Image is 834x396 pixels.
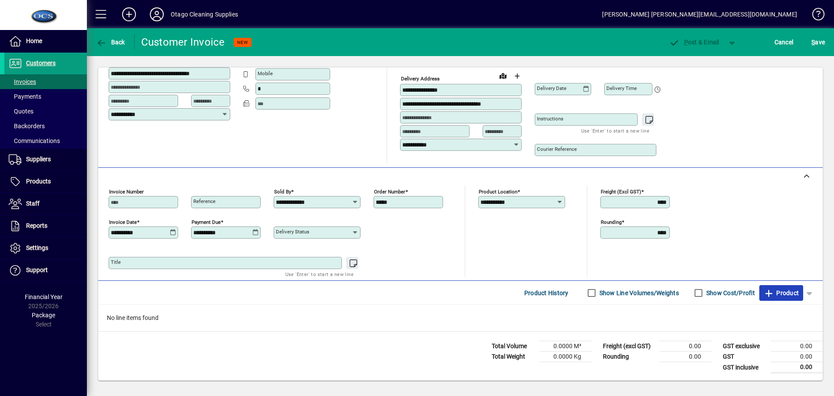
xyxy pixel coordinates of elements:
a: Products [4,171,87,193]
mat-label: Reference [193,198,215,204]
td: 0.00 [659,341,712,352]
span: NEW [237,40,248,45]
a: Support [4,260,87,281]
span: Payments [9,93,41,100]
span: Settings [26,244,48,251]
mat-label: Delivery time [606,85,637,91]
mat-label: Invoice number [109,189,144,195]
app-page-header-button: Back [87,34,135,50]
mat-label: Delivery status [276,229,309,235]
a: Knowledge Base [806,2,823,30]
mat-label: Instructions [537,116,563,122]
mat-label: Sold by [274,189,291,195]
mat-hint: Use 'Enter' to start a new line [581,126,649,136]
a: Staff [4,193,87,215]
a: Payments [4,89,87,104]
a: View on map [496,69,510,83]
span: ost & Email [669,39,719,46]
mat-label: Courier Reference [537,146,577,152]
a: Backorders [4,119,87,133]
button: Product [759,285,803,301]
mat-label: Rounding [601,219,622,225]
button: Save [809,34,827,50]
span: P [684,39,688,46]
span: Reports [26,222,47,229]
mat-label: Delivery date [537,85,566,91]
a: Home [4,30,87,52]
span: Support [26,266,48,273]
button: Product History [521,285,572,301]
button: Add [115,7,143,22]
div: [PERSON_NAME] [PERSON_NAME][EMAIL_ADDRESS][DOMAIN_NAME] [602,7,797,21]
a: Quotes [4,104,87,119]
mat-label: Title [111,259,121,265]
a: Suppliers [4,149,87,170]
span: Product [764,286,799,300]
span: Invoices [9,78,36,85]
button: Cancel [772,34,796,50]
td: Freight (excl GST) [599,341,659,352]
a: Communications [4,133,87,148]
button: Back [94,34,127,50]
mat-label: Freight (excl GST) [601,189,641,195]
label: Show Line Volumes/Weights [598,289,679,297]
td: Total Weight [487,352,539,362]
a: Reports [4,215,87,237]
div: Customer Invoice [141,35,225,49]
td: Total Volume [487,341,539,352]
td: 0.00 [771,341,823,352]
span: Customers [26,60,56,67]
span: Home [26,37,42,44]
span: Quotes [9,108,33,115]
a: Settings [4,237,87,259]
span: Back [96,39,125,46]
span: Package [32,312,55,319]
span: Cancel [774,35,794,49]
span: Product History [524,286,569,300]
button: Profile [143,7,171,22]
mat-label: Product location [479,189,517,195]
span: Communications [9,137,60,144]
span: Suppliers [26,156,51,163]
label: Show Cost/Profit [705,289,755,297]
mat-label: Order number [374,189,405,195]
td: Rounding [599,352,659,362]
td: GST [718,352,771,362]
span: Products [26,178,51,185]
button: Choose address [510,69,524,83]
span: Financial Year [25,293,63,300]
td: 0.00 [771,362,823,373]
td: 0.0000 M³ [539,341,592,352]
mat-label: Mobile [258,70,273,77]
td: 0.00 [659,352,712,362]
button: Post & Email [665,34,724,50]
mat-label: Payment due [192,219,221,225]
a: Invoices [4,74,87,89]
span: ave [811,35,825,49]
td: GST exclusive [718,341,771,352]
td: 0.0000 Kg [539,352,592,362]
mat-hint: Use 'Enter' to start a new line [285,269,354,279]
span: Staff [26,200,40,207]
span: Backorders [9,123,45,130]
span: S [811,39,815,46]
div: No line items found [98,305,823,331]
td: GST inclusive [718,362,771,373]
td: 0.00 [771,352,823,362]
div: Otago Cleaning Supplies [171,7,238,21]
mat-label: Invoice date [109,219,137,225]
